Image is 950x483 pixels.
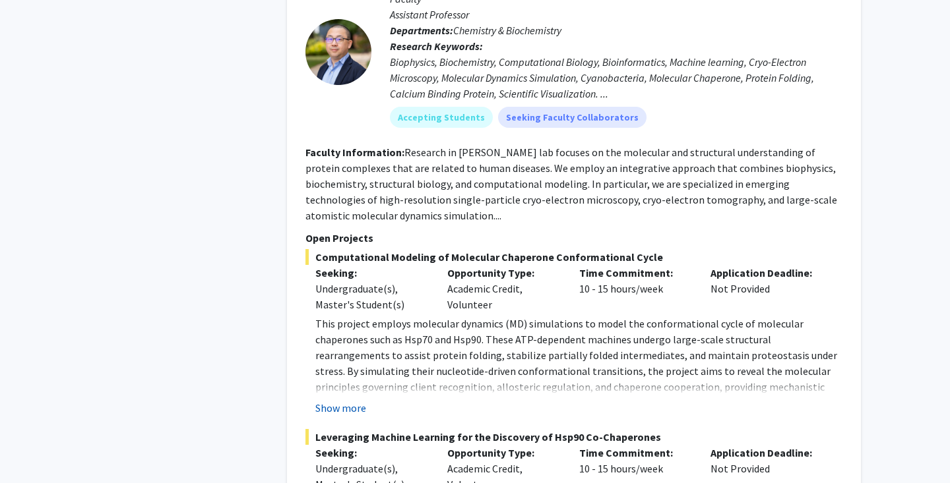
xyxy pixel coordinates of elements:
[579,445,691,461] p: Time Commitment:
[305,146,837,222] fg-read-more: Research in [PERSON_NAME] lab focuses on the molecular and structural understanding of protein co...
[315,400,366,416] button: Show more
[711,265,823,281] p: Application Deadline:
[390,107,493,128] mat-chip: Accepting Students
[569,265,701,312] div: 10 - 15 hours/week
[305,230,842,246] p: Open Projects
[305,429,842,445] span: Leveraging Machine Learning for the Discovery of Hsp90 Co-Chaperones
[447,445,559,461] p: Opportunity Type:
[315,281,427,312] div: Undergraduate(s), Master's Student(s)
[701,265,833,312] div: Not Provided
[390,7,842,22] p: Assistant Professor
[390,54,842,101] div: Biophysics, Biochemistry, Computational Biology, Bioinformatics, Machine learning, Cryo-Electron ...
[315,445,427,461] p: Seeking:
[390,40,483,53] b: Research Keywords:
[453,24,561,37] span: Chemistry & Biochemistry
[579,265,691,281] p: Time Commitment:
[711,445,823,461] p: Application Deadline:
[315,265,427,281] p: Seeking:
[437,265,569,312] div: Academic Credit, Volunteer
[315,316,842,426] p: This project employs molecular dynamics (MD) simulations to model the conformational cycle of mol...
[390,24,453,37] b: Departments:
[305,249,842,265] span: Computational Modeling of Molecular Chaperone Conformational Cycle
[447,265,559,281] p: Opportunity Type:
[10,424,56,473] iframe: Chat
[305,146,404,159] b: Faculty Information:
[498,107,647,128] mat-chip: Seeking Faculty Collaborators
